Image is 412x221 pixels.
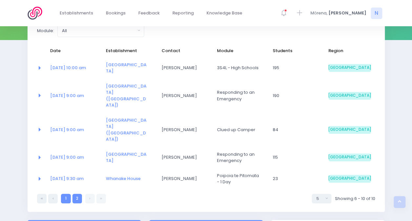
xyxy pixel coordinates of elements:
div: 5 [316,195,323,202]
td: <a href="https://app.stjis.org.nz/bookings/524052" class="font-weight-bold">12 Nov at 9:00 am</a> [46,147,102,168]
a: [DATE] 9:30 am [50,175,84,182]
span: Establishment [106,48,148,54]
td: South Island [324,79,375,113]
span: N [371,8,382,19]
span: [PERSON_NAME] [161,65,204,71]
a: [DATE] 10:00 am [50,65,86,71]
span: Knowledge Base [206,10,242,16]
a: [GEOGRAPHIC_DATA] [106,151,147,164]
span: 23 [273,175,315,182]
td: 190 [268,79,324,113]
span: Mōrena, [310,10,327,16]
span: Reporting [172,10,194,16]
a: Bookings [101,7,131,20]
a: [GEOGRAPHIC_DATA] ([GEOGRAPHIC_DATA]) [106,83,147,109]
td: <a href="https://app.stjis.org.nz/establishments/209107" class="font-weight-bold">Māruawai Colleg... [102,57,157,79]
td: <a href="https://app.stjis.org.nz/establishments/207400" class="font-weight-bold">Bluff School</a> [102,147,157,168]
span: Feedback [138,10,160,16]
a: Next [85,194,95,203]
span: Students [273,48,315,54]
td: South Island [324,57,375,79]
span: [PERSON_NAME] [161,175,204,182]
td: 84 [268,113,324,147]
a: Knowledge Base [201,7,248,20]
span: [GEOGRAPHIC_DATA] [328,92,371,100]
span: Date [50,48,93,54]
span: Module [217,48,260,54]
a: [DATE] 9:00 am [50,127,84,133]
td: 23 [268,168,324,190]
span: [PERSON_NAME] [161,127,204,133]
span: 115 [273,154,315,161]
span: [GEOGRAPHIC_DATA] [328,175,371,183]
a: Last [96,194,106,203]
td: Jim Turrell [157,147,213,168]
td: Poipoia te Pitomata - 1 Day [213,168,268,190]
td: <a href="https://app.stjis.org.nz/establishments/209104" class="font-weight-bold">Whanake House</a> [102,168,157,190]
span: [PERSON_NAME] [161,92,204,99]
td: South Island [324,113,375,147]
a: Whanake House [106,175,141,182]
td: <a href="https://app.stjis.org.nz/bookings/523581" class="font-weight-bold">03 Nov at 9:00 am</a> [46,79,102,113]
span: Bookings [106,10,126,16]
td: Responding to an Emergency [213,147,268,168]
a: Previous [48,194,58,203]
a: Reporting [167,7,199,20]
td: <a href="https://app.stjis.org.nz/bookings/523857" class="font-weight-bold">02 Dec at 9:30 am</a> [46,168,102,190]
label: Module: [37,28,54,34]
td: Responding to an Emergency [213,79,268,113]
span: Responding to an Emergency [217,89,260,102]
span: [PERSON_NAME] [328,10,366,16]
a: 1 [61,194,70,203]
span: 195 [273,65,315,71]
a: 2 [72,194,82,203]
span: Responding to an Emergency [217,151,260,164]
td: 115 [268,147,324,168]
td: South Island [324,147,375,168]
span: 190 [273,92,315,99]
div: All [62,28,136,34]
span: [GEOGRAPHIC_DATA] [328,153,371,161]
a: Establishments [54,7,99,20]
td: 195 [268,57,324,79]
a: [GEOGRAPHIC_DATA] [106,62,147,74]
td: <a href="https://app.stjis.org.nz/bookings/523877" class="font-weight-bold">28 Oct at 10:00 am</a> [46,57,102,79]
td: Amy Christie [157,57,213,79]
span: [GEOGRAPHIC_DATA] [328,64,371,72]
span: Contact [161,48,204,54]
td: Clued up Camper [213,113,268,147]
td: Nicki Radka [157,113,213,147]
td: 3S4L - High Schools [213,57,268,79]
a: Feedback [133,7,165,20]
span: 3S4L - High Schools [217,65,260,71]
td: <a href="https://app.stjis.org.nz/establishments/205558" class="font-weight-bold">St Theresa's Sc... [102,79,157,113]
a: [GEOGRAPHIC_DATA] ([GEOGRAPHIC_DATA]) [106,117,147,143]
button: Select page size [312,194,331,203]
td: Debbie Madden [157,168,213,190]
span: Clued up Camper [217,127,260,133]
td: <a href="https://app.stjis.org.nz/establishments/205558" class="font-weight-bold">St Theresa's Sc... [102,113,157,147]
span: [GEOGRAPHIC_DATA] [328,126,371,134]
td: Nicki Radka [157,79,213,113]
a: [DATE] 9:00 am [50,92,84,99]
button: All [57,25,144,37]
span: Poipoia te Pitomata - 1 Day [217,172,260,185]
td: South Island [324,168,375,190]
span: 84 [273,127,315,133]
img: Logo [28,7,46,20]
span: Establishments [60,10,93,16]
td: <a href="https://app.stjis.org.nz/bookings/523582" class="font-weight-bold">06 Nov at 9:00 am</a> [46,113,102,147]
span: Showing 6 - 10 of 10 [335,195,375,202]
span: Region [328,48,371,54]
span: [PERSON_NAME] [161,154,204,161]
a: [DATE] 9:00 am [50,154,84,160]
a: First [37,194,47,203]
